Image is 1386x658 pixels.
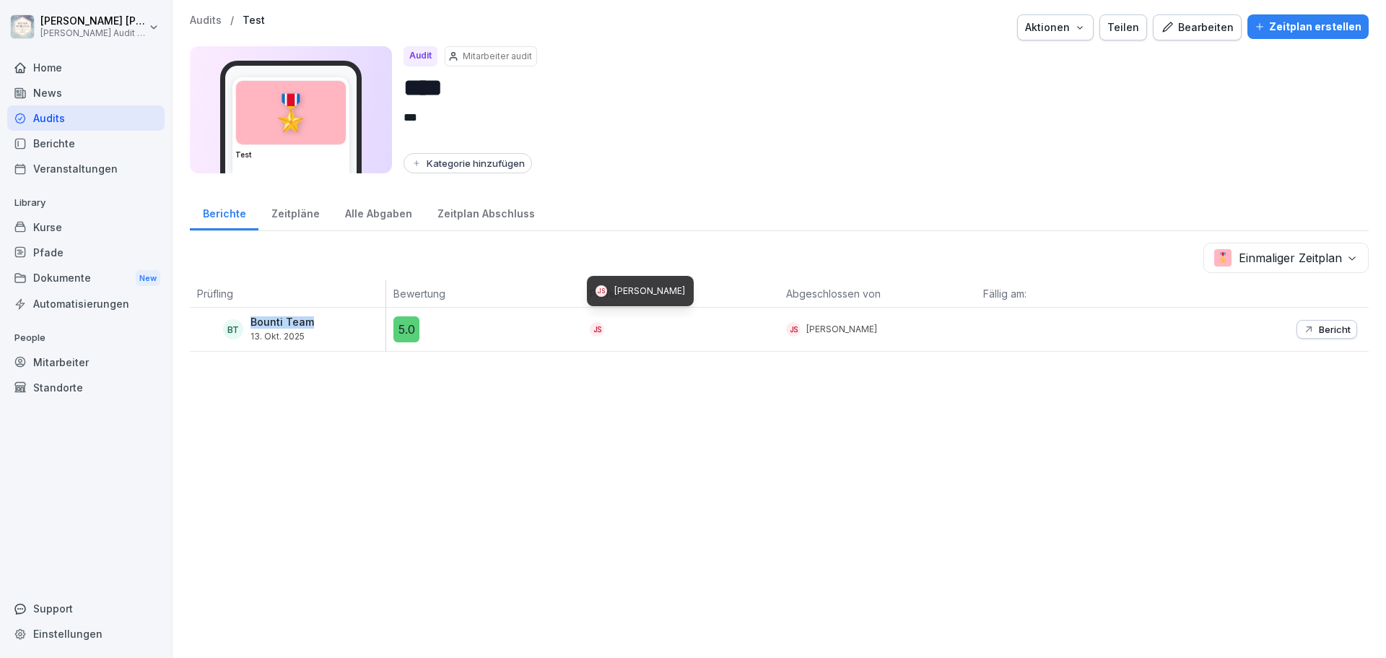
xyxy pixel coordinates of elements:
p: [PERSON_NAME] [PERSON_NAME] [40,15,146,27]
a: Zeitpläne [258,194,332,230]
a: Berichte [190,194,258,230]
p: Bounti Team [250,316,314,329]
div: Aktionen [1025,20,1086,35]
a: Standorte [7,375,165,400]
th: Prüfer [583,280,779,308]
button: Bearbeiten [1153,14,1242,40]
a: Zeitplan Abschluss [424,194,547,230]
div: BT [223,319,243,339]
p: / [230,14,234,27]
button: Aktionen [1017,14,1094,40]
a: Automatisierungen [7,291,165,316]
p: [PERSON_NAME] Audit Testzugang [40,28,146,38]
div: 5.0 [393,316,419,342]
div: Support [7,596,165,621]
a: Mitarbeiter [7,350,165,375]
th: Fällig am: [976,280,1172,308]
div: Teilen [1107,20,1139,35]
div: JS [590,322,604,337]
p: Abgeschlossen von [786,286,968,301]
a: Home [7,55,165,80]
a: Audits [190,14,222,27]
div: Dokumente [7,265,165,292]
a: Einstellungen [7,621,165,646]
p: [PERSON_NAME] [806,323,877,336]
p: Prüfling [197,286,378,301]
h3: Test [235,150,346,160]
button: Zeitplan erstellen [1247,14,1369,39]
p: Library [7,191,165,215]
a: Berichte [7,131,165,156]
div: Zeitplan erstellen [1255,19,1361,35]
a: Pfade [7,240,165,265]
p: 13. Okt. 2025 [250,332,314,342]
button: Teilen [1099,14,1147,40]
button: Kategorie hinzufügen [404,153,532,173]
p: Mitarbeiter audit [463,50,532,63]
a: Kurse [7,215,165,240]
div: Audit [404,46,437,66]
div: Bearbeiten [1161,20,1234,35]
a: Veranstaltungen [7,156,165,181]
a: News [7,80,165,105]
p: People [7,326,165,350]
div: JS [596,285,607,297]
div: 🎖️ [236,81,346,144]
p: Bericht [1319,324,1351,335]
a: Audits [7,105,165,131]
a: Test [243,14,265,27]
p: Bewertung [393,286,575,301]
a: DokumenteNew [7,265,165,292]
button: Bericht [1296,320,1357,339]
a: Alle Abgaben [332,194,424,230]
div: Kategorie hinzufügen [411,157,525,169]
div: New [136,270,160,287]
div: JS [786,322,801,337]
p: [PERSON_NAME] [614,285,685,298]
